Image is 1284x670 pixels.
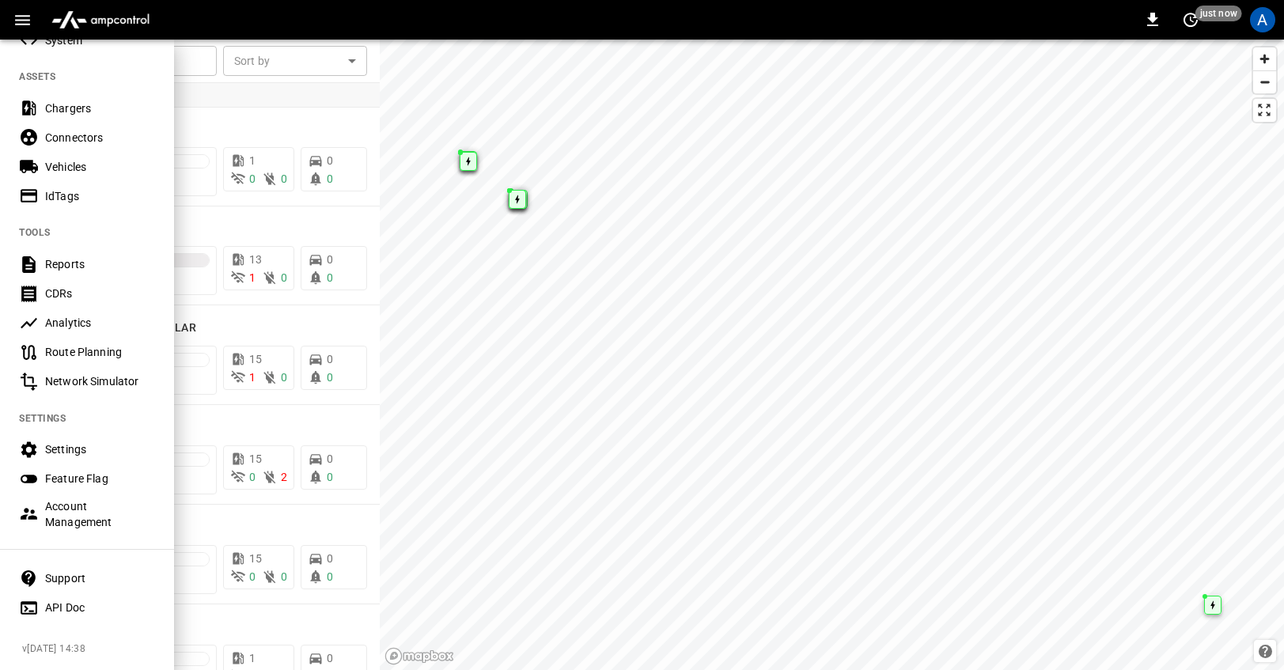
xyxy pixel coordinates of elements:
img: ampcontrol.io logo [45,5,156,35]
div: System [45,32,155,48]
div: CDRs [45,286,155,301]
span: v [DATE] 14:38 [22,642,161,657]
span: just now [1195,6,1242,21]
div: profile-icon [1250,7,1275,32]
div: Analytics [45,315,155,331]
button: set refresh interval [1178,7,1203,32]
div: Account Management [45,498,155,530]
div: API Doc [45,600,155,615]
div: Support [45,570,155,586]
div: Chargers [45,100,155,116]
div: Network Simulator [45,373,155,389]
div: Settings [45,441,155,457]
div: IdTags [45,188,155,204]
div: Feature Flag [45,471,155,486]
div: Route Planning [45,344,155,360]
div: Reports [45,256,155,272]
div: Vehicles [45,159,155,175]
div: Connectors [45,130,155,146]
